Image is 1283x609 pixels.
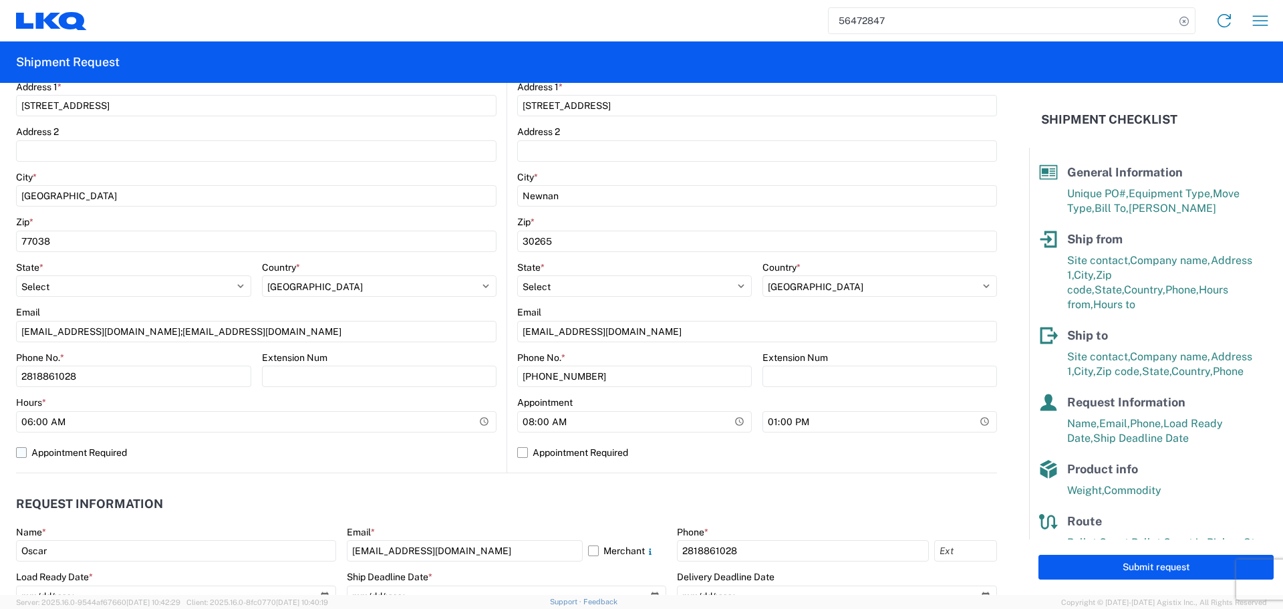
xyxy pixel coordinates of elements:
label: Hours [16,396,46,408]
span: State, [1142,365,1171,378]
label: State [16,261,43,273]
span: State, [1095,283,1124,296]
label: Zip [16,216,33,228]
span: Phone, [1165,283,1199,296]
label: City [517,171,538,183]
span: Company name, [1130,254,1211,267]
span: Weight, [1067,484,1104,497]
span: Ship Deadline Date [1093,432,1189,445]
label: Zip [517,216,535,228]
label: Address 1 [517,81,563,93]
span: Bill To, [1095,202,1129,215]
span: Phone [1213,365,1244,378]
label: Extension Num [262,352,327,364]
span: Client: 2025.16.0-8fc0770 [186,598,328,606]
span: Equipment Type, [1129,187,1213,200]
label: Email [347,526,375,538]
span: Site contact, [1067,254,1130,267]
span: City, [1074,365,1096,378]
span: City, [1074,269,1096,281]
label: Address 2 [517,126,560,138]
label: Address 2 [16,126,59,138]
label: City [16,171,37,183]
input: Ext [934,540,997,562]
span: Product info [1067,462,1138,476]
span: Request Information [1067,395,1185,409]
label: Phone No. [517,352,565,364]
span: Copyright © [DATE]-[DATE] Agistix Inc., All Rights Reserved [1061,596,1267,608]
a: Support [550,598,583,606]
h2: Request Information [16,497,163,511]
span: Site contact, [1067,350,1130,363]
label: Country [262,261,300,273]
h2: Shipment Checklist [1041,112,1177,128]
span: Country, [1124,283,1165,296]
label: Country [762,261,801,273]
span: Unique PO#, [1067,187,1129,200]
label: Delivery Deadline Date [677,571,774,583]
input: Shipment, tracking or reference number [829,8,1175,33]
span: Pallet Count in Pickup Stops equals Pallet Count in delivery stops [1067,536,1273,564]
span: Country, [1171,365,1213,378]
span: Hours to [1093,298,1135,311]
label: Load Ready Date [16,571,93,583]
label: Ship Deadline Date [347,571,432,583]
span: Company name, [1130,350,1211,363]
label: Address 1 [16,81,61,93]
label: Email [517,306,541,318]
label: Phone No. [16,352,64,364]
span: Server: 2025.16.0-9544af67660 [16,598,180,606]
span: Route [1067,514,1102,528]
span: Pallet Count, [1067,536,1131,549]
button: Submit request [1038,555,1274,580]
span: General Information [1067,165,1183,179]
h2: Shipment Request [16,54,120,70]
label: Name [16,526,46,538]
label: Phone [677,526,708,538]
span: Name, [1067,417,1099,430]
label: State [517,261,545,273]
span: Ship from [1067,232,1123,246]
span: Ship to [1067,328,1108,342]
span: Phone, [1130,417,1163,430]
a: Feedback [583,598,617,606]
label: Appointment Required [517,442,997,463]
label: Email [16,306,40,318]
label: Extension Num [762,352,828,364]
span: Email, [1099,417,1130,430]
span: [DATE] 10:42:29 [126,598,180,606]
label: Merchant [588,540,667,562]
label: Appointment Required [16,442,496,463]
span: Zip code, [1096,365,1142,378]
span: Commodity [1104,484,1161,497]
span: [DATE] 10:40:19 [276,598,328,606]
label: Appointment [517,396,573,408]
span: [PERSON_NAME] [1129,202,1216,215]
